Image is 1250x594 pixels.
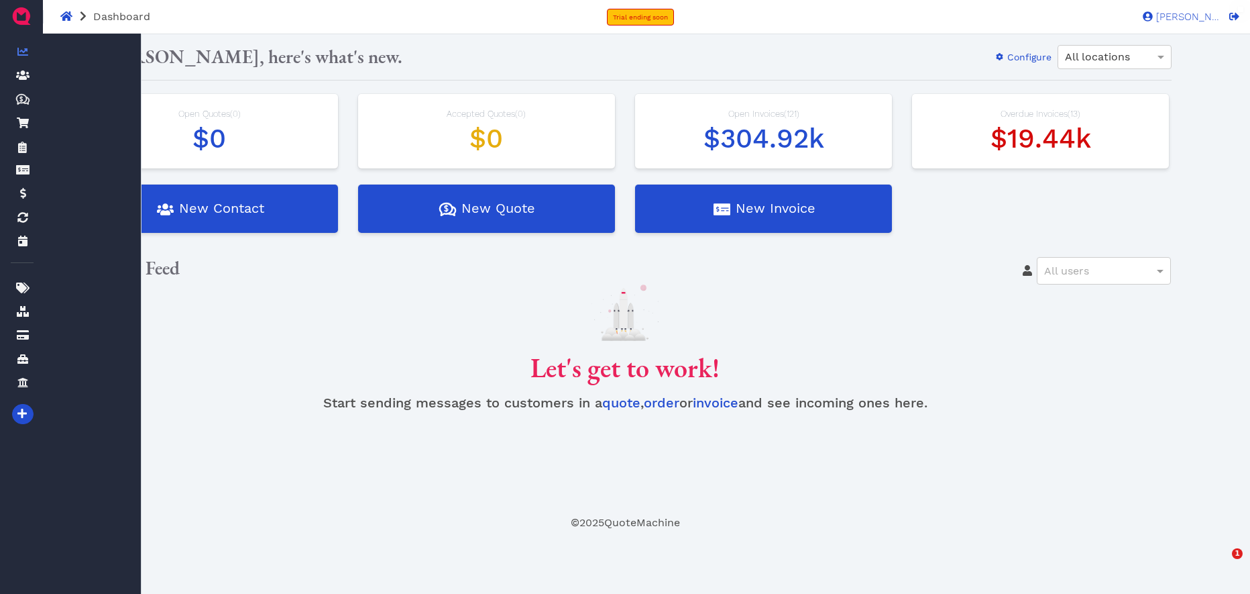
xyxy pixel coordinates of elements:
button: New Contact [81,185,338,233]
tspan: $ [19,95,23,102]
span: $0 [469,123,503,154]
span: Dashboard [93,10,150,23]
button: Configure [986,46,1052,68]
tspan: $ [444,204,449,213]
a: quote [602,395,640,411]
span: 13 [1070,109,1078,119]
img: QuoteM_icon_flat.png [11,5,32,27]
span: All locations [1065,50,1130,63]
span: Configure [1005,52,1052,62]
a: invoice [693,395,738,411]
span: Let's get to work! [530,350,720,385]
a: [PERSON_NAME] [1136,10,1220,22]
span: 1 [1232,548,1243,559]
div: All users [1037,258,1170,284]
span: [PERSON_NAME] [1153,12,1220,22]
a: order [644,395,679,411]
span: 0 [233,109,238,119]
a: Trial ending soon [607,9,674,26]
span: Start sending messages to customers in a , or and see incoming ones here. [323,395,927,411]
span: 0 [518,109,523,119]
div: Overdue Invoices ( ) [925,107,1155,121]
button: New Quote [358,185,615,233]
div: Open Invoices ( ) [648,107,878,121]
footer: © 2025 QuoteMachine [68,515,1182,531]
span: $0 [192,123,226,154]
iframe: Intercom live chat [1204,548,1237,581]
span: 121 [787,109,797,119]
img: launch.svg [591,285,659,340]
span: 19444.18017578125 [990,123,1091,154]
div: Open Quotes ( ) [95,107,325,121]
button: New Invoice [635,185,892,233]
span: 304916.9448699951 [703,123,824,154]
div: Accepted Quotes ( ) [372,107,602,121]
span: Trial ending soon [613,13,668,21]
span: Hi [PERSON_NAME], here's what's new. [78,44,402,68]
